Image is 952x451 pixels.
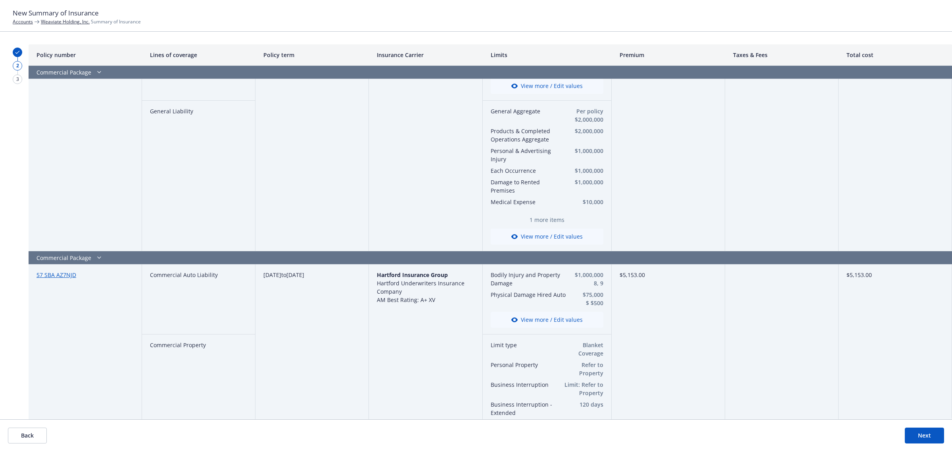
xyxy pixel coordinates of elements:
div: Insurance Carrier [369,44,482,66]
button: $1,000,000 [563,166,603,175]
button: Medical Expense [491,198,560,206]
a: 57 SBA AZ7NJD [36,271,76,279]
div: 2 [13,61,22,71]
button: Business Interruption - Extended [491,400,560,417]
button: Business Interruption [491,380,560,389]
button: Personal Property [491,361,560,369]
div: General Liability [142,101,255,251]
button: Each Occurrence [491,166,560,175]
button: Resize column [946,44,952,65]
span: Hartford Underwriters Insurance Company [377,279,464,295]
div: Limits [483,44,612,66]
button: View more / Edit values [491,229,603,245]
button: Products & Completed Operations Aggregate [491,127,560,143]
button: $2,000,000 [563,127,603,135]
span: Summary of Insurance [41,18,141,25]
h1: New Summary of Insurance [13,8,939,18]
button: Resize column [136,44,142,65]
span: AM Best Rating: A+ XV [377,296,435,304]
button: $75,000 $ $500 $ $500 [574,290,603,307]
button: Back [8,428,47,443]
button: $1,000,000 8, 9 [574,271,603,287]
button: Personal & Advertising Injury [491,147,560,163]
button: 120 days [563,400,603,409]
button: Per policy $2,000,000 [563,107,603,124]
div: Premium [612,44,725,66]
div: Total cost [839,44,952,66]
a: Accounts [13,18,33,25]
div: Taxes & Fees [725,44,839,66]
button: Damage to Rented Premises [491,178,560,195]
button: Resize column [363,44,369,65]
div: Commercial Package [29,251,725,264]
button: Limit type [491,341,560,349]
button: Blanket Coverage Policy Limit: $350,000 AOP Deductible: Refer to Property Schedule Valuation: Rep... [563,341,603,357]
button: $1,000,000 [563,178,603,186]
button: Bodily Injury and Property Damage [491,271,570,287]
button: Physical Damage Hired Auto [491,290,570,299]
button: Resize column [605,44,612,65]
button: View more / Edit values [491,78,603,94]
button: Resize column [832,44,839,65]
button: Next [905,428,944,443]
div: 3 [13,75,22,84]
span: [DATE] [286,271,304,279]
span: Hartford Insurance Group [377,271,448,279]
button: Resize column [476,44,483,65]
button: General Aggregate [491,107,560,115]
button: Resize column [249,44,255,65]
button: View more / Edit values [491,312,603,328]
button: $10,000 [563,198,603,206]
div: Policy number [29,44,142,66]
div: Policy term [255,44,369,66]
div: Commercial Package [29,66,725,79]
div: Lines of coverage [142,44,255,66]
div: Commercial Auto Liability [142,264,255,334]
button: $1,000,000 [563,147,603,155]
button: Limit: Refer to Property Schedule [563,380,603,397]
button: Resize column [719,44,725,65]
span: [DATE] [263,271,281,279]
button: Refer to Property Schedule [563,361,603,377]
span: 1 more items [491,216,603,224]
a: Weaviate Holding, Inc. [41,18,90,25]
